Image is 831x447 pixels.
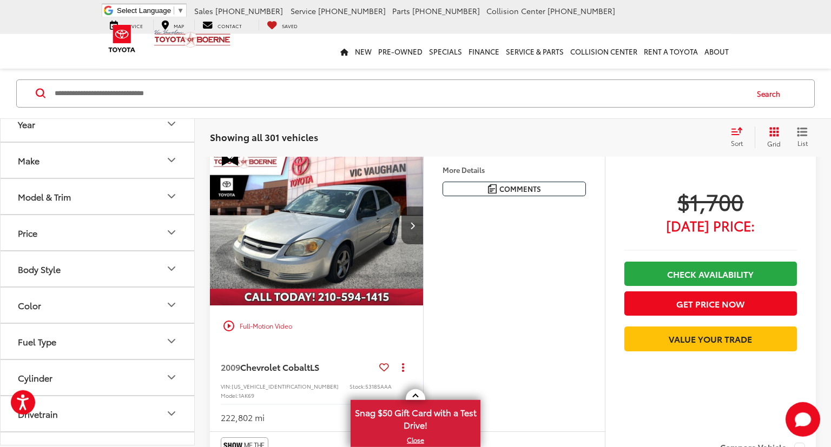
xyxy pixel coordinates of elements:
[443,182,586,196] button: Comments
[291,5,316,16] span: Service
[375,34,426,69] a: Pre-Owned
[18,336,56,346] div: Fuel Type
[365,382,392,390] span: 53185AAA
[117,6,171,15] span: Select Language
[1,324,195,359] button: Fuel TypeFuel Type
[239,391,254,399] span: 1AK69
[18,300,41,310] div: Color
[1,143,195,178] button: MakeMake
[221,361,240,373] span: 2009
[153,19,192,30] a: Map
[117,6,184,15] a: Select Language​
[18,155,39,165] div: Make
[165,298,178,311] div: Color
[221,382,232,390] span: VIN:
[259,19,306,30] a: My Saved Vehicles
[726,126,755,148] button: Select sort value
[18,264,61,274] div: Body Style
[393,357,412,376] button: Actions
[54,81,747,106] input: Search by Make, Model, or Keyword
[352,401,479,434] span: Snag $50 Gift Card with a Test Drive!
[1,288,195,323] button: ColorColor
[789,126,816,148] button: List View
[209,145,424,306] img: 2009 Chevrolet Cobalt LS
[165,117,178,130] div: Year
[624,220,797,231] span: [DATE] Price:
[18,372,52,383] div: Cylinder
[641,34,701,69] a: Rent a Toyota
[1,179,195,214] button: Model & TrimModel & Trim
[701,34,732,69] a: About
[165,371,178,384] div: Cylinder
[209,145,424,305] a: 2009 Chevrolet Cobalt LS2009 Chevrolet Cobalt LS2009 Chevrolet Cobalt LS2009 Chevrolet Cobalt LS
[1,106,195,142] button: YearYear
[165,407,178,420] div: Drivetrain
[221,411,265,424] div: 222,802 mi
[567,34,641,69] a: Collision Center
[402,363,404,371] span: dropdown dots
[318,5,386,16] span: [PHONE_NUMBER]
[18,191,71,202] div: Model & Trim
[18,119,35,129] div: Year
[624,291,797,316] button: Get Price Now
[221,361,375,373] a: 2009Chevrolet CobaltLS
[786,402,820,437] button: Toggle Chat Window
[165,154,178,166] div: Make
[221,391,239,399] span: Model:
[488,184,497,194] img: Comments
[210,130,318,143] span: Showing all 301 vehicles
[426,34,465,69] a: Specials
[624,262,797,286] a: Check Availability
[755,126,789,148] button: Grid View
[232,382,339,390] span: [US_VEHICLE_IDENTIFICATION_NUMBER]
[1,360,195,395] button: CylinderCylinder
[177,6,184,15] span: ▼
[102,21,142,56] img: Toyota
[194,19,250,30] a: Contact
[797,138,808,148] span: List
[165,335,178,348] div: Fuel Type
[18,409,58,419] div: Drivetrain
[401,206,423,244] button: Next image
[165,226,178,239] div: Price
[624,326,797,351] a: Value Your Trade
[209,145,424,305] div: 2009 Chevrolet Cobalt LS 0
[349,382,365,390] span: Stock:
[337,34,352,69] a: Home
[154,29,231,48] img: Vic Vaughan Toyota of Boerne
[1,251,195,286] button: Body StyleBody Style
[499,184,541,194] span: Comments
[310,361,319,373] span: LS
[731,138,743,148] span: Sort
[102,19,151,30] a: Service
[18,228,37,238] div: Price
[465,34,503,69] a: Finance
[392,5,410,16] span: Parts
[215,5,283,16] span: [PHONE_NUMBER]
[786,402,820,437] svg: Start Chat
[548,5,615,16] span: [PHONE_NUMBER]
[486,5,545,16] span: Collision Center
[1,215,195,250] button: PricePrice
[240,361,310,373] span: Chevrolet Cobalt
[165,190,178,203] div: Model & Trim
[624,188,797,215] span: $1,700
[767,139,781,148] span: Grid
[412,5,480,16] span: [PHONE_NUMBER]
[1,396,195,431] button: DrivetrainDrivetrain
[194,5,213,16] span: Sales
[165,262,178,275] div: Body Style
[503,34,567,69] a: Service & Parts: Opens in a new tab
[747,80,796,107] button: Search
[443,166,586,174] h4: More Details
[282,22,298,29] span: Saved
[352,34,375,69] a: New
